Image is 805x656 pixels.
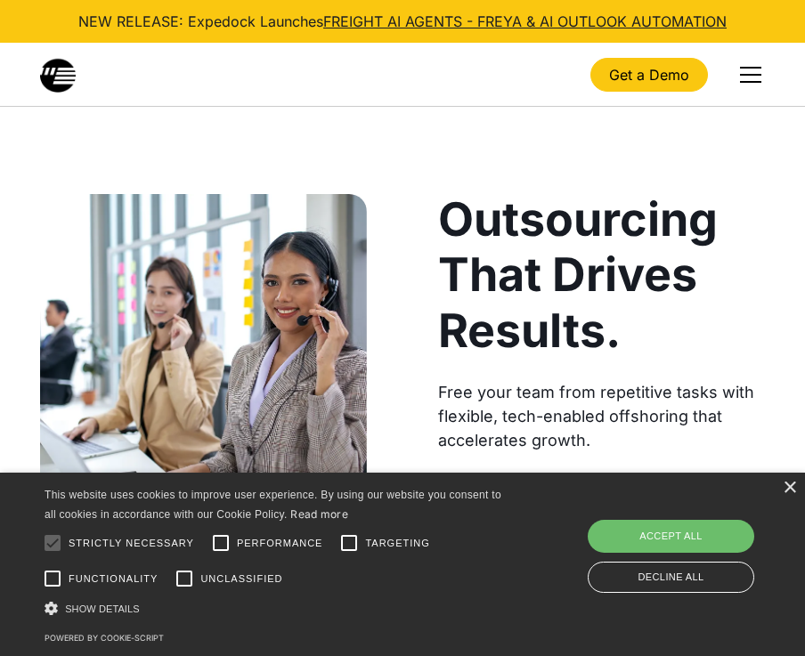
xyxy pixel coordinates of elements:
img: Expedock Company Logo no text [40,57,76,93]
img: two formal woman with headset [40,194,367,521]
a: Read more [290,507,348,521]
iframe: Chat Widget [716,571,805,656]
div: Close [783,482,796,495]
a: home [40,57,76,93]
a: Powered by cookie-script [45,633,164,643]
div: Free your team from repetitive tasks with flexible, tech-enabled offshoring that accelerates growth. [438,380,765,452]
div: NEW RELEASE: Expedock Launches [78,11,727,32]
div: menu [729,53,765,96]
span: Strictly necessary [69,536,194,551]
span: This website uses cookies to improve user experience. By using our website you consent to all coo... [45,489,501,522]
div: Accept all [588,520,754,552]
a: FREIGHT AI AGENTS - FREYA & AI OUTLOOK AUTOMATION [323,12,727,30]
div: Show details [45,599,510,618]
div: Decline all [588,562,754,593]
span: Show details [65,603,140,614]
span: Unclassified [200,571,282,587]
a: Get a Demo [590,58,708,92]
span: Performance [237,536,323,551]
h1: Outsourcing That Drives Results. [438,192,765,359]
span: Targeting [365,536,429,551]
span: Functionality [69,571,158,587]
